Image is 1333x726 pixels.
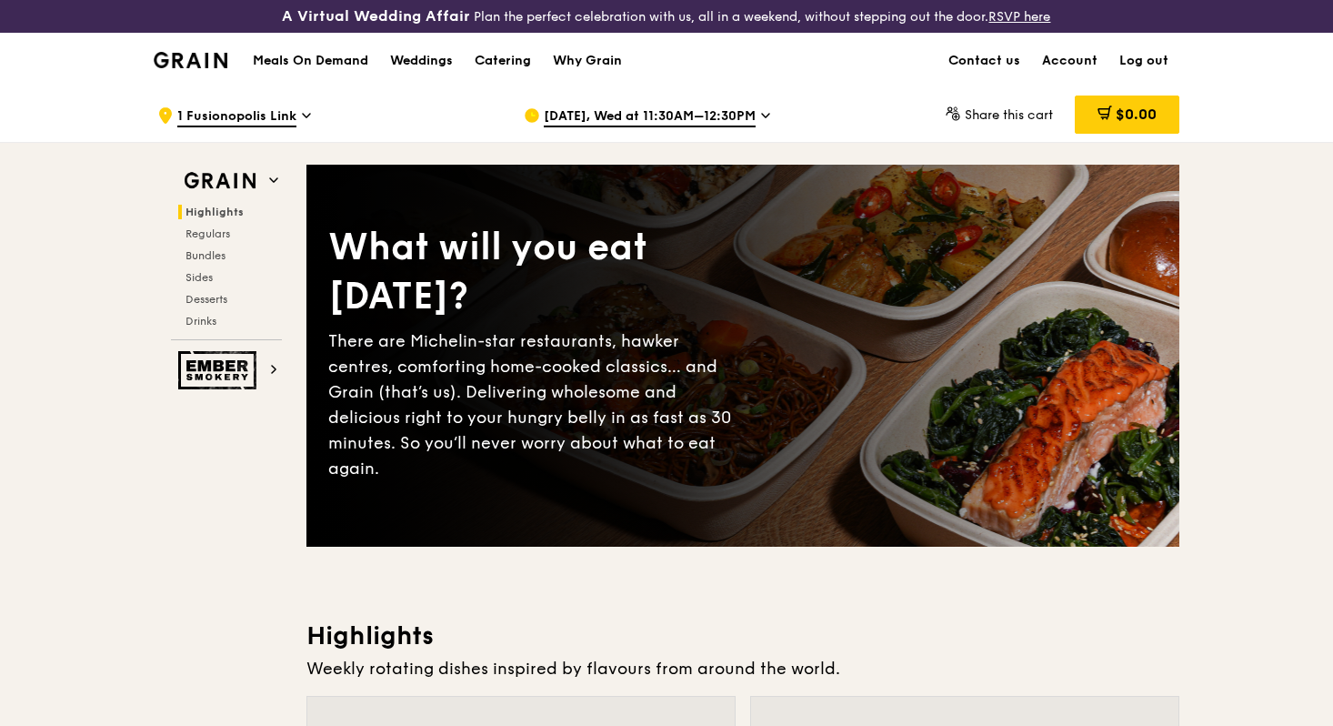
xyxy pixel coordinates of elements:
h3: A Virtual Wedding Affair [282,7,470,25]
span: Desserts [185,293,227,306]
span: $0.00 [1116,106,1157,123]
span: [DATE], Wed at 11:30AM–12:30PM [544,107,756,127]
img: Grain [154,52,227,68]
a: Contact us [937,34,1031,88]
div: Plan the perfect celebration with us, all in a weekend, without stepping out the door. [222,7,1110,25]
span: Sides [185,271,213,284]
h1: Meals On Demand [253,52,368,70]
div: Weekly rotating dishes inspired by flavours from around the world. [306,656,1179,681]
span: 1 Fusionopolis Link [177,107,296,127]
a: Account [1031,34,1108,88]
a: GrainGrain [154,32,227,86]
a: RSVP here [988,9,1050,25]
a: Weddings [379,34,464,88]
div: What will you eat [DATE]? [328,223,743,321]
span: Bundles [185,249,226,262]
span: Highlights [185,206,244,218]
div: Why Grain [553,34,622,88]
span: Share this cart [965,107,1053,123]
a: Why Grain [542,34,633,88]
span: Regulars [185,227,230,240]
div: There are Michelin-star restaurants, hawker centres, comforting home-cooked classics… and Grain (... [328,328,743,481]
a: Log out [1108,34,1179,88]
span: Drinks [185,315,216,328]
h3: Highlights [306,620,1179,652]
img: Ember Smokery web logo [178,351,262,389]
div: Weddings [390,34,453,88]
img: Grain web logo [178,165,262,197]
a: Catering [464,34,542,88]
div: Catering [475,34,531,88]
